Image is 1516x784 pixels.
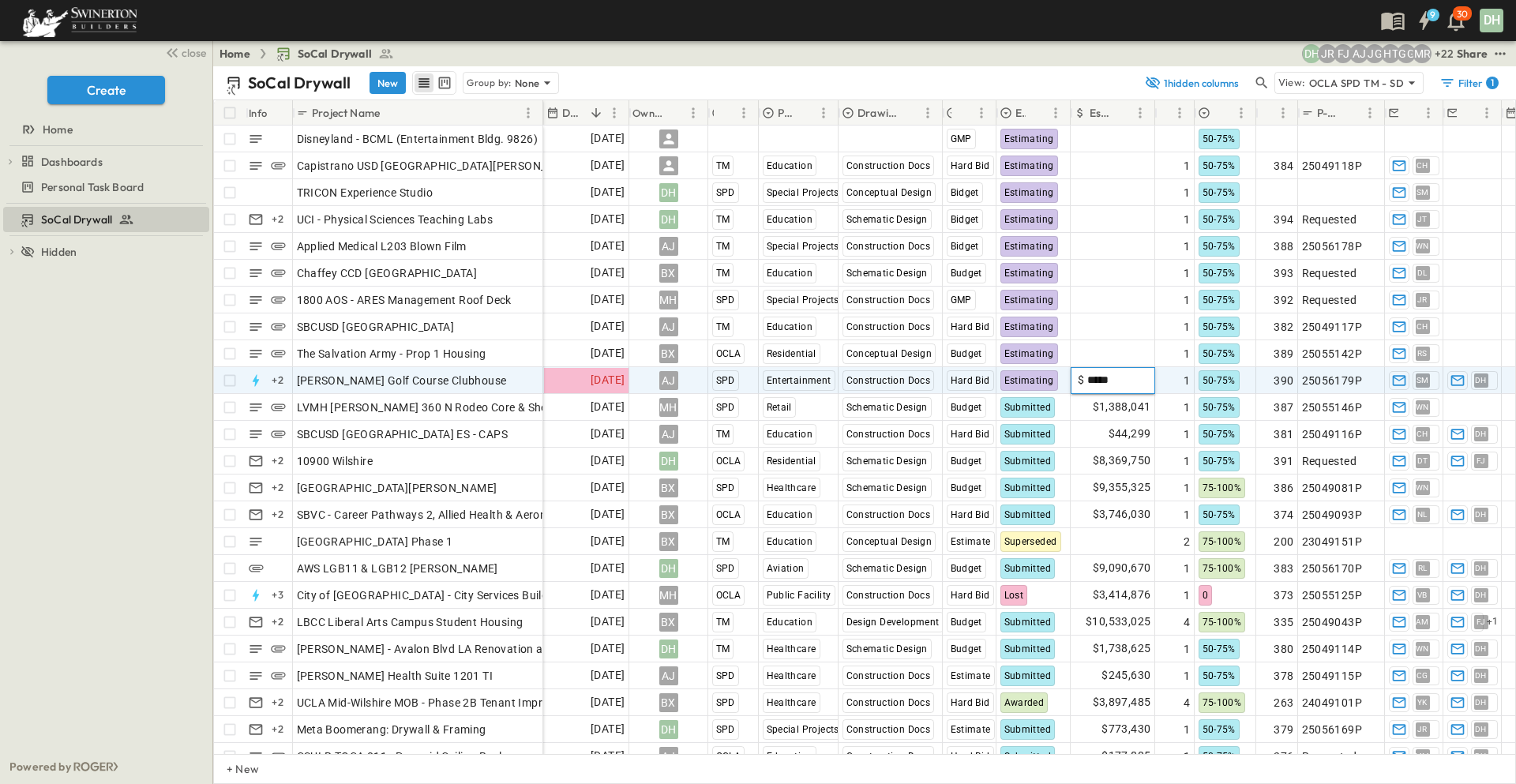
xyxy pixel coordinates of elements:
div: AJ [659,371,678,390]
div: + 2 [268,478,287,497]
a: SoCal Drywall [3,208,206,231]
span: [DATE] [591,398,625,416]
div: + 2 [268,210,287,229]
span: SPD [716,187,735,198]
span: Chaffey CCD [GEOGRAPHIC_DATA] [297,265,478,281]
p: + 22 [1435,46,1450,62]
span: Dashboards [41,154,103,170]
button: Sort [666,104,684,122]
p: OCLA SPD TM - SD [1309,75,1404,91]
span: Schematic Design [846,214,928,225]
button: 1hidden columns [1135,72,1249,94]
div: Filter [1439,75,1499,91]
span: close [182,45,206,61]
p: P-Code [1317,105,1340,121]
div: Haaris Tahmas (haaris.tahmas@swinerton.com) [1381,44,1400,63]
button: Menu [814,103,833,122]
button: kanban view [434,73,454,92]
span: [GEOGRAPHIC_DATA] Phase 1 [297,534,453,550]
button: Menu [1477,103,1496,122]
span: 50-75% [1203,133,1236,144]
span: UCI - Physical Sciences Teaching Labs [297,212,493,227]
button: Menu [972,103,991,122]
span: 25049117P [1302,319,1363,335]
span: 50-75% [1203,348,1236,359]
img: 6c363589ada0b36f064d841b69d3a419a338230e66bb0a533688fa5cc3e9e735.png [19,4,141,37]
div: Personal Task Boardtest [3,174,209,200]
span: LVMH [PERSON_NAME] 360 N Rodeo Core & Shell [297,400,553,415]
span: Hidden [41,244,77,260]
div: DH [659,452,678,471]
span: [DATE] [591,317,625,336]
span: 50-75% [1203,268,1236,279]
span: 1 [1184,319,1190,335]
span: TM [716,268,730,279]
button: DH [1478,7,1505,34]
span: Education [767,268,813,279]
button: New [370,72,406,94]
span: TM [716,321,730,332]
span: Superseded [1004,536,1057,547]
span: 394 [1274,212,1293,227]
button: Menu [519,103,538,122]
span: Hard Bid [951,375,990,386]
span: [DATE] [591,237,625,255]
span: TM [716,536,730,547]
div: Share [1457,46,1488,62]
span: CH [1417,433,1428,434]
span: JR [1417,299,1428,300]
span: Submitted [1004,456,1052,467]
div: + 2 [268,452,287,471]
span: Special Projects [767,187,839,198]
button: Menu [734,103,753,122]
span: SPD [716,375,735,386]
span: Budget [951,348,982,359]
span: 25049116P [1302,426,1363,442]
span: Retail [767,402,792,413]
span: Healthcare [767,482,816,493]
nav: breadcrumbs [220,46,403,62]
span: 390 [1274,373,1293,388]
a: Personal Task Board [3,176,206,198]
button: Sort [901,104,918,122]
p: Project Name [312,105,380,121]
span: 25049093P [1302,507,1363,523]
button: Sort [717,104,734,122]
span: TM [716,214,730,225]
button: Menu [684,103,703,122]
span: 1800 AOS - ARES Management Roof Deck [297,292,512,308]
p: SoCal Drywall [248,72,351,94]
div: SoCal Drywalltest [3,207,209,232]
span: [DATE] [591,183,625,201]
button: Sort [955,104,972,122]
span: Hard Bid [951,429,990,440]
div: BX [659,478,678,497]
span: 50-75% [1203,402,1236,413]
p: Group by: [467,75,512,91]
span: [DATE] [591,452,625,470]
p: Due Date [562,105,584,121]
span: $1,388,041 [1093,398,1151,416]
div: Info [249,91,268,135]
span: Requested [1302,265,1357,281]
span: 25055142P [1302,346,1363,362]
span: 1 [1184,346,1190,362]
button: Filter1 [1433,72,1503,94]
span: Bidget [951,241,979,252]
span: 50-75% [1203,187,1236,198]
span: Education [767,214,813,225]
span: [GEOGRAPHIC_DATA][PERSON_NAME] [297,480,497,496]
button: Sort [587,104,605,122]
span: Conceptual Design [846,536,932,547]
div: Gerrad Gerber (gerrad.gerber@swinerton.com) [1397,44,1416,63]
span: DL [1417,272,1428,273]
span: JT [1417,219,1428,219]
span: 1 [1184,453,1190,469]
div: MH [659,398,678,417]
div: Info [246,100,293,126]
button: Sort [797,104,814,122]
span: WN [1416,407,1429,407]
span: 1 [1184,507,1190,523]
span: Schematic Design [846,268,928,279]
